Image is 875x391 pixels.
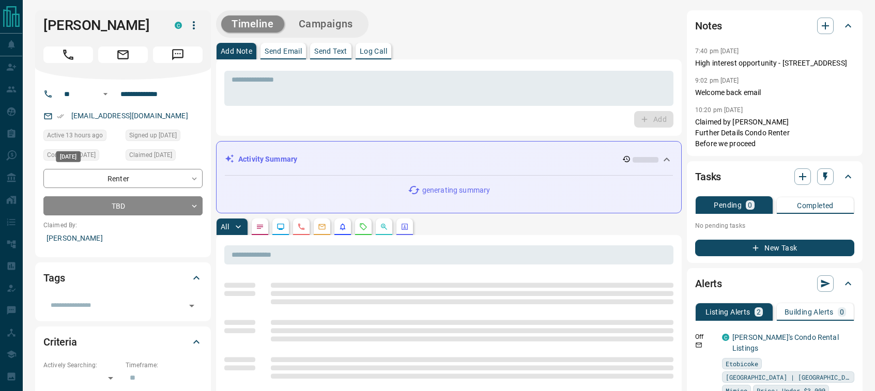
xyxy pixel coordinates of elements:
[359,223,367,231] svg: Requests
[98,46,148,63] span: Email
[175,22,182,29] div: condos.ca
[43,230,203,247] p: [PERSON_NAME]
[71,112,188,120] a: [EMAIL_ADDRESS][DOMAIN_NAME]
[695,87,854,98] p: Welcome back email
[314,48,347,55] p: Send Text
[126,130,203,144] div: Wed Jun 22 2022
[185,299,199,313] button: Open
[43,196,203,215] div: TBD
[153,46,203,63] span: Message
[47,130,103,140] span: Active 13 hours ago
[43,361,120,370] p: Actively Searching:
[57,113,64,120] svg: Email Verified
[129,150,172,160] span: Claimed [DATE]
[43,17,159,34] h1: [PERSON_NAME]
[840,308,844,316] p: 0
[277,223,285,231] svg: Lead Browsing Activity
[695,240,854,256] button: New Task
[695,77,739,84] p: 9:02 pm [DATE]
[43,221,203,230] p: Claimed By:
[99,88,112,100] button: Open
[265,48,302,55] p: Send Email
[695,106,743,114] p: 10:20 pm [DATE]
[695,218,854,233] p: No pending tasks
[695,168,721,185] h2: Tasks
[43,169,203,188] div: Renter
[757,308,761,316] p: 2
[225,150,673,169] div: Activity Summary
[695,341,702,349] svg: Email
[256,223,264,231] svg: Notes
[43,46,93,63] span: Call
[695,271,854,296] div: Alerts
[726,372,851,382] span: [GEOGRAPHIC_DATA] | [GEOGRAPHIC_DATA]
[695,164,854,189] div: Tasks
[129,130,177,140] span: Signed up [DATE]
[732,333,839,352] a: [PERSON_NAME]'s Condo Rental Listings
[785,308,834,316] p: Building Alerts
[221,15,284,33] button: Timeline
[297,223,305,231] svg: Calls
[56,151,81,162] div: [DATE]
[43,130,120,144] div: Thu Sep 11 2025
[288,15,363,33] button: Campaigns
[360,48,387,55] p: Log Call
[797,202,834,209] p: Completed
[695,13,854,38] div: Notes
[748,201,752,209] p: 0
[47,150,96,160] span: Contacted [DATE]
[714,201,742,209] p: Pending
[221,48,252,55] p: Add Note
[43,149,120,164] div: Mon Jul 07 2025
[126,361,203,370] p: Timeframe:
[695,117,854,149] p: Claimed by [PERSON_NAME] Further Details Condo Renter Before we proceed
[695,48,739,55] p: 7:40 pm [DATE]
[695,18,722,34] h2: Notes
[695,332,716,341] p: Off
[695,58,854,69] p: High interest opportunity - [STREET_ADDRESS]
[722,334,729,341] div: condos.ca
[339,223,347,231] svg: Listing Alerts
[318,223,326,231] svg: Emails
[422,185,490,196] p: generating summary
[126,149,203,164] div: Tue Aug 30 2022
[695,275,722,292] h2: Alerts
[726,358,758,369] span: Etobicoke
[401,223,409,231] svg: Agent Actions
[238,154,297,165] p: Activity Summary
[43,330,203,354] div: Criteria
[43,334,77,350] h2: Criteria
[221,223,229,230] p: All
[705,308,750,316] p: Listing Alerts
[43,265,203,290] div: Tags
[43,270,65,286] h2: Tags
[380,223,388,231] svg: Opportunities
